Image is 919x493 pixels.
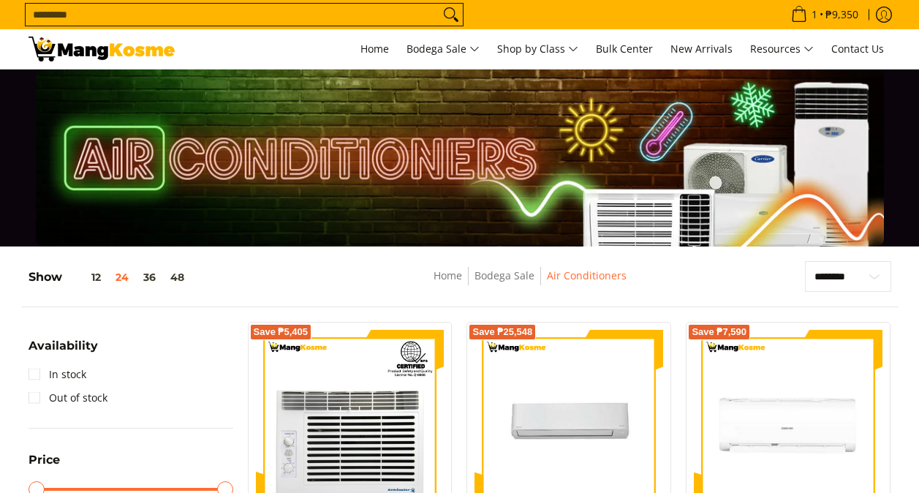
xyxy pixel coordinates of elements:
[824,29,891,69] a: Contact Us
[326,267,733,300] nav: Breadcrumbs
[434,268,462,282] a: Home
[29,270,192,285] h5: Show
[406,40,480,59] span: Bodega Sale
[692,328,746,336] span: Save ₱7,590
[360,42,389,56] span: Home
[353,29,396,69] a: Home
[163,271,192,283] button: 48
[743,29,821,69] a: Resources
[831,42,884,56] span: Contact Us
[472,328,532,336] span: Save ₱25,548
[29,340,98,352] span: Availability
[787,7,863,23] span: •
[254,328,309,336] span: Save ₱5,405
[136,271,163,283] button: 36
[474,268,534,282] a: Bodega Sale
[490,29,586,69] a: Shop by Class
[823,10,861,20] span: ₱9,350
[29,340,98,363] summary: Open
[596,42,653,56] span: Bulk Center
[809,10,820,20] span: 1
[750,40,814,59] span: Resources
[29,386,107,410] a: Out of stock
[62,271,108,283] button: 12
[29,363,86,386] a: In stock
[29,454,60,477] summary: Open
[189,29,891,69] nav: Main Menu
[29,454,60,466] span: Price
[670,42,733,56] span: New Arrivals
[497,40,578,59] span: Shop by Class
[399,29,487,69] a: Bodega Sale
[439,4,463,26] button: Search
[547,268,627,282] a: Air Conditioners
[29,37,175,61] img: Bodega Sale Aircon l Mang Kosme: Home Appliances Warehouse Sale
[663,29,740,69] a: New Arrivals
[589,29,660,69] a: Bulk Center
[108,271,136,283] button: 24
